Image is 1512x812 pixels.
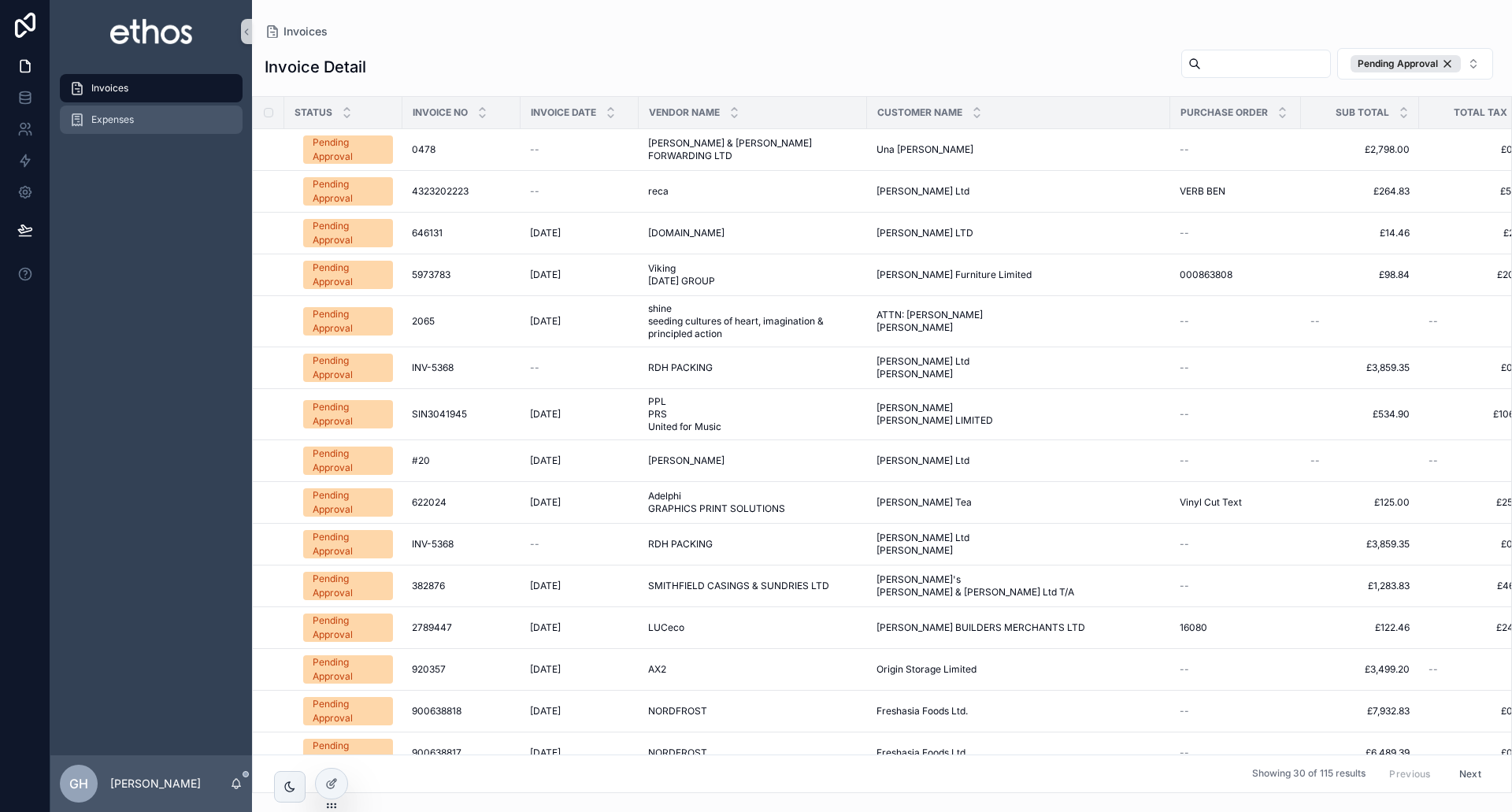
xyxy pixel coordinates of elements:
a: 900638818 [412,705,511,717]
img: App logo [110,19,192,44]
a: £2,798.00 [1310,143,1410,156]
div: Pending Approval [313,488,384,517]
span: INV-5368 [412,538,454,551]
span: NORDFROST [648,747,707,759]
a: -- [1180,705,1291,717]
div: Pending Approval [313,530,384,558]
span: [DATE] [530,663,561,676]
a: [PERSON_NAME] Furniture Limited [876,269,1161,281]
a: SIN3041945 [412,408,511,421]
span: 920357 [412,663,446,676]
a: Pending Approval [303,614,393,642]
a: ATTN: [PERSON_NAME] [PERSON_NAME] [876,309,1161,334]
span: Vinyl Cut Text [1180,496,1242,509]
a: [DATE] [530,663,629,676]
span: [PERSON_NAME]'s [PERSON_NAME] & [PERSON_NAME] Ltd T/A [876,573,1161,599]
a: -- [1180,315,1291,328]
span: #20 [412,454,430,467]
a: [DOMAIN_NAME] [648,227,858,239]
a: [DATE] [530,747,629,759]
span: RDH PACKING [648,362,713,374]
a: [PERSON_NAME] [648,454,858,467]
a: Pending Approval [303,572,393,600]
a: Pending Approval [303,307,393,336]
span: -- [1180,315,1189,328]
span: 622024 [412,496,447,509]
a: PPL PRS United for Music [648,395,858,433]
a: -- [1180,580,1291,592]
a: [PERSON_NAME] & [PERSON_NAME] FORWARDING LTD [648,137,858,162]
a: £3,499.20 [1310,663,1410,676]
a: £6,489.39 [1310,747,1410,759]
a: [PERSON_NAME] Tea [876,496,1161,509]
span: [PERSON_NAME] [648,454,724,467]
div: Pending Approval [313,447,384,475]
span: [PERSON_NAME] Ltd [PERSON_NAME] [876,355,1048,380]
div: Pending Approval [313,697,384,725]
a: -- [530,538,629,551]
span: -- [530,362,539,374]
span: 16080 [1180,621,1207,634]
a: NORDFROST [648,705,858,717]
a: AX2 [648,663,858,676]
span: £122.46 [1310,621,1410,634]
a: Adelphi GRAPHICS PRINT SOLUTIONS [648,490,858,515]
a: Pending Approval [303,655,393,684]
span: 382876 [412,580,445,592]
span: 000863808 [1180,269,1232,281]
span: Status [295,106,332,119]
span: £3,859.35 [1310,362,1410,374]
p: [PERSON_NAME] [110,776,201,792]
a: Pending Approval [303,447,393,475]
a: £264.83 [1310,185,1410,198]
span: -- [1429,663,1438,676]
span: 2065 [412,315,435,328]
a: £125.00 [1310,496,1410,509]
a: -- [1180,143,1291,156]
span: SIN3041945 [412,408,467,421]
a: [DATE] [530,269,629,281]
a: SMITHFIELD CASINGS & SUNDRIES LTD [648,580,858,592]
div: Pending Approval [313,135,384,164]
a: £534.90 [1310,408,1410,421]
span: [DATE] [530,408,561,421]
span: Invoices [283,24,328,39]
span: -- [1180,538,1189,551]
a: [PERSON_NAME] Ltd [PERSON_NAME] [876,532,1161,557]
a: -- [1310,454,1410,467]
div: scrollable content [50,63,252,154]
span: [PERSON_NAME] Ltd [876,185,969,198]
span: [PERSON_NAME] LTD [876,227,973,239]
a: Invoices [60,74,243,102]
span: RDH PACKING [648,538,713,551]
span: £98.84 [1310,269,1410,281]
a: 382876 [412,580,511,592]
span: [DATE] [530,269,561,281]
a: 2789447 [412,621,511,634]
span: -- [1180,705,1189,717]
a: [PERSON_NAME] BUILDERS MERCHANTS LTD [876,621,1161,634]
div: Pending Approval [1351,55,1461,72]
a: £14.46 [1310,227,1410,239]
span: Una [PERSON_NAME] [876,143,973,156]
span: -- [1180,227,1189,239]
span: -- [530,185,539,198]
a: Expenses [60,106,243,134]
a: INV-5368 [412,362,511,374]
a: [PERSON_NAME] Ltd [876,185,1161,198]
span: -- [1180,408,1189,421]
a: 5973783 [412,269,511,281]
a: [DATE] [530,227,629,239]
a: [DATE] [530,408,629,421]
span: 0478 [412,143,435,156]
a: 4323202223 [412,185,511,198]
a: shine seeding cultures of heart, imagination & principled action [648,302,858,340]
a: [DATE] [530,315,629,328]
a: Vinyl Cut Text [1180,496,1291,509]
